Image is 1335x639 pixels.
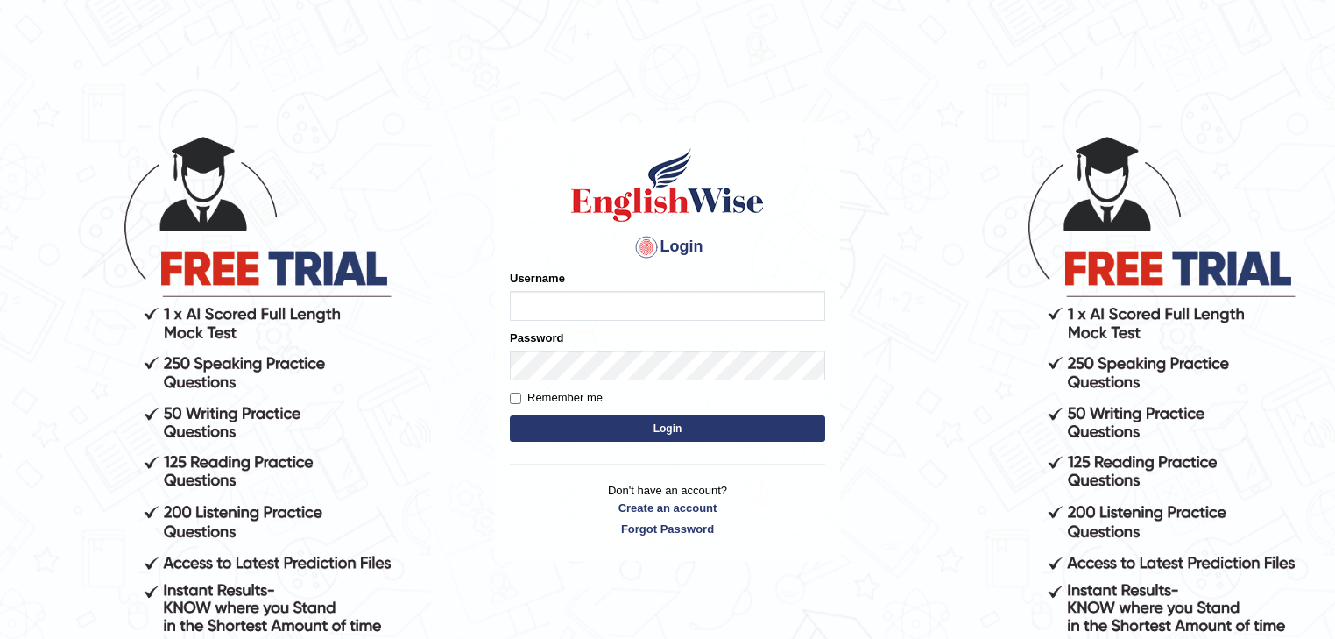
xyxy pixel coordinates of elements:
a: Create an account [510,500,825,516]
input: Remember me [510,393,521,404]
p: Don't have an account? [510,482,825,536]
img: Logo of English Wise sign in for intelligent practice with AI [568,146,767,224]
label: Username [510,270,565,287]
label: Remember me [510,389,603,407]
a: Forgot Password [510,521,825,537]
button: Login [510,415,825,442]
h4: Login [510,233,825,261]
label: Password [510,330,563,346]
